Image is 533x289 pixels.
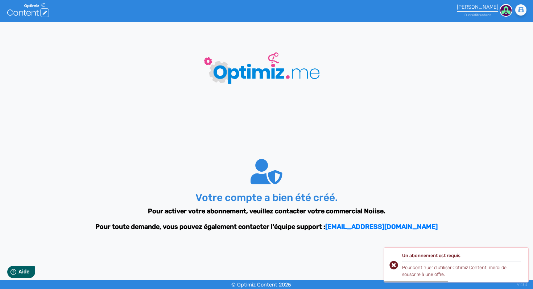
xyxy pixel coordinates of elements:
[185,39,348,100] img: loader-big-blue.gif
[457,4,498,10] div: [PERSON_NAME]
[231,282,291,288] small: © Optimiz Content 2025
[402,252,521,261] div: Un abonnement est requis
[517,280,528,289] div: V1.13.6
[402,264,521,278] div: Pour continuer d'utiliser Optimiz Content, merci de souscrire à une offre.
[54,222,479,232] p: Pour toute demande, vous pouvez également contacter l'équipe support :
[54,206,479,216] p: Pour activer votre abonnement, veuillez contacter votre commercial Noiise.
[325,223,438,231] a: [EMAIL_ADDRESS][DOMAIN_NAME]
[54,192,479,204] h3: Votre compte a bien été créé.
[464,13,491,17] small: 0 crédit restant
[500,4,512,17] img: a922070910e7ba95e149d564f356deb8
